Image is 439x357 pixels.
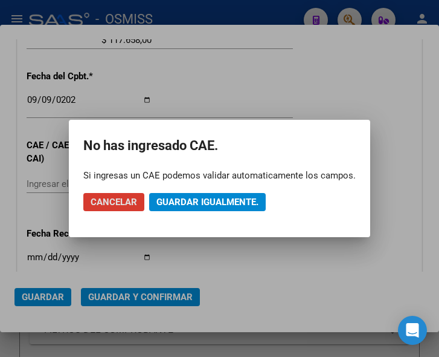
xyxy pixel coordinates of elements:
span: Guardar igualmente. [156,197,258,208]
div: Open Intercom Messenger [398,316,427,345]
h2: No has ingresado CAE. [83,134,356,157]
div: Si ingresas un CAE podemos validar automaticamente los campos. [83,169,356,182]
span: Cancelar [91,197,137,208]
button: Guardar igualmente. [149,193,266,211]
button: Cancelar [83,193,144,211]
